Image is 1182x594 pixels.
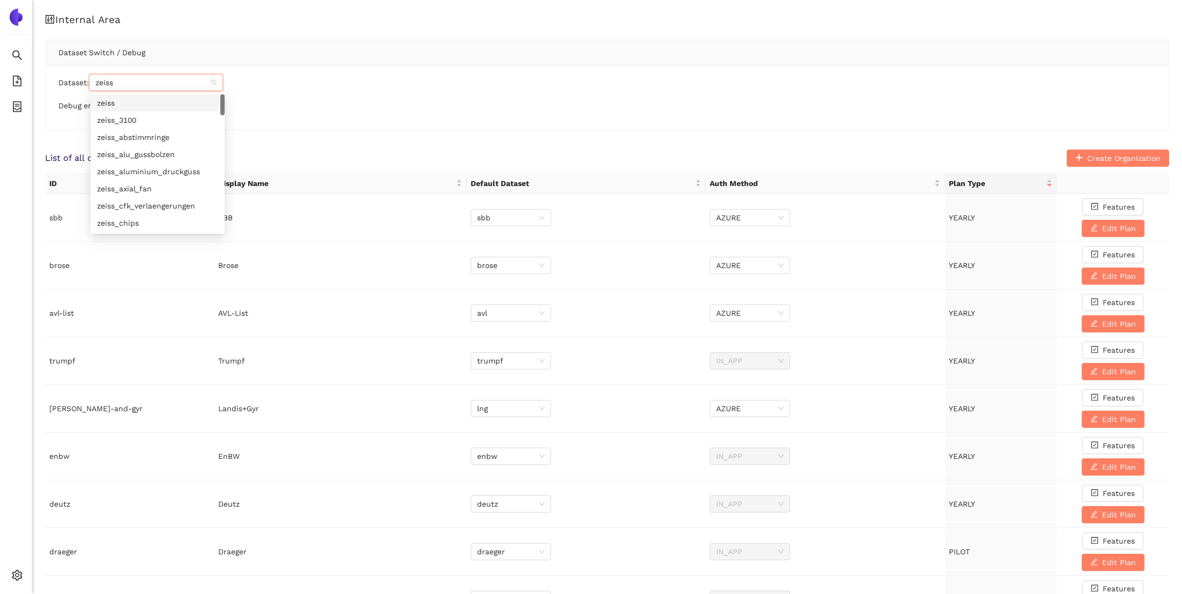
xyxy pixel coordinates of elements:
[1102,556,1136,568] span: Edit Plan
[45,14,55,25] span: control
[1082,220,1144,237] button: editEdit Plan
[945,528,1057,576] td: PILOT
[716,305,784,321] span: AZURE
[214,194,467,242] td: SBB
[45,337,214,385] td: trumpf
[91,146,225,163] div: zeiss_alu_gussbolzen
[45,152,164,164] span: List of all organizations ( 90 )
[1103,296,1135,308] span: Features
[716,257,784,273] span: AZURE
[1082,485,1143,502] button: check-squareFeatures
[477,353,545,369] span: trumpf
[1090,367,1098,376] span: edit
[91,163,225,180] div: zeiss_aluminium_druckguss
[716,544,784,560] span: IN_APP
[1102,461,1136,473] span: Edit Plan
[97,200,218,212] div: zeiss_cfk_verlaengerungen
[1091,489,1098,498] span: check-square
[477,305,545,321] span: avl
[45,528,214,576] td: draeger
[1082,437,1143,454] button: check-squareFeatures
[58,74,1156,91] div: Dataset:
[214,173,467,194] th: this column's title is Display Name,this column is sortable
[1103,201,1135,213] span: Features
[1103,487,1135,499] span: Features
[705,173,945,194] th: this column's title is Auth Method,this column is sortable
[1103,344,1135,356] span: Features
[1091,250,1098,259] span: check-square
[945,337,1057,385] td: YEARLY
[1090,415,1098,424] span: edit
[1090,224,1098,233] span: edit
[945,194,1057,242] td: YEARLY
[1102,318,1136,330] span: Edit Plan
[466,173,705,194] th: this column's title is Default Dataset,this column is sortable
[1102,222,1136,234] span: Edit Plan
[1082,198,1143,216] button: check-squareFeatures
[945,385,1057,433] td: YEARLY
[45,13,1169,27] h1: Internal Area
[97,97,218,109] div: zeiss
[214,480,467,528] td: Deutz
[1102,413,1136,425] span: Edit Plan
[97,217,218,229] div: zeiss_chips
[45,173,214,194] th: this column's title is ID,this column is sortable
[716,448,784,464] span: IN_APP
[1090,463,1098,471] span: edit
[45,289,214,337] td: avl-list
[97,148,218,160] div: zeiss_alu_gussbolzen
[97,166,218,177] div: zeiss_aluminium_druckguss
[214,528,467,576] td: Draeger
[716,353,784,369] span: IN_APP
[477,448,545,464] span: enbw
[477,544,545,560] span: draeger
[945,433,1057,480] td: YEARLY
[1082,506,1144,523] button: editEdit Plan
[1075,154,1083,162] span: plus
[214,433,467,480] td: EnBW
[945,242,1057,289] td: YEARLY
[1091,441,1098,450] span: check-square
[214,242,467,289] td: Brose
[477,257,545,273] span: brose
[91,94,225,112] div: zeiss
[12,566,23,588] span: setting
[1103,535,1135,547] span: Features
[1067,150,1169,167] button: plusCreate Organization
[45,433,214,480] td: enbw
[12,72,23,93] span: file-add
[97,114,218,126] div: zeiss_3100
[91,214,225,232] div: zeiss_chips
[1082,411,1144,428] button: editEdit Plan
[716,210,784,226] span: AZURE
[58,100,1156,113] div: Debug enabled:
[12,98,23,119] span: container
[45,242,214,289] td: brose
[49,177,202,189] span: ID
[1091,346,1098,354] span: check-square
[1082,341,1143,359] button: check-squareFeatures
[1082,389,1143,406] button: check-squareFeatures
[8,9,25,26] img: Logo
[45,194,214,242] td: sbb
[1091,393,1098,402] span: check-square
[58,40,1156,65] div: Dataset Switch / Debug
[91,180,225,197] div: zeiss_axial_fan
[471,177,693,189] span: Default Dataset
[1102,366,1136,377] span: Edit Plan
[1082,458,1144,476] button: editEdit Plan
[1103,440,1135,451] span: Features
[1090,320,1098,328] span: edit
[1082,268,1144,285] button: editEdit Plan
[1082,554,1144,571] button: editEdit Plan
[1082,363,1144,380] button: editEdit Plan
[716,496,784,512] span: IN_APP
[91,197,225,214] div: zeiss_cfk_verlaengerungen
[477,496,545,512] span: deutz
[1102,509,1136,521] span: Edit Plan
[1087,152,1161,164] span: Create Organization
[949,177,1045,189] span: Plan Type
[214,337,467,385] td: Trumpf
[477,400,545,417] span: lng
[1082,294,1143,311] button: check-squareFeatures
